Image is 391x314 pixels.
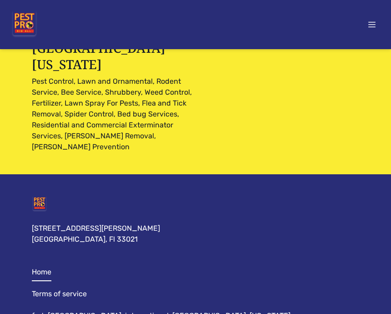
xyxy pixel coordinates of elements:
[32,23,195,72] p: Local Pest Control, [GEOGRAPHIC_DATA][US_STATE]
[32,76,195,152] div: Pest Control, Lawn and Ornamental, Rodent Service, Bee Service, Shrubbery, Weed Control, Fertiliz...
[32,289,87,299] a: Terms of service
[32,196,47,212] img: Pest Pro Rid All, LLC
[11,11,38,38] img: Pest Pro Rid All
[32,267,51,278] a: Home
[32,223,160,245] div: [STREET_ADDRESS][PERSON_NAME] [GEOGRAPHIC_DATA], Fl 33021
